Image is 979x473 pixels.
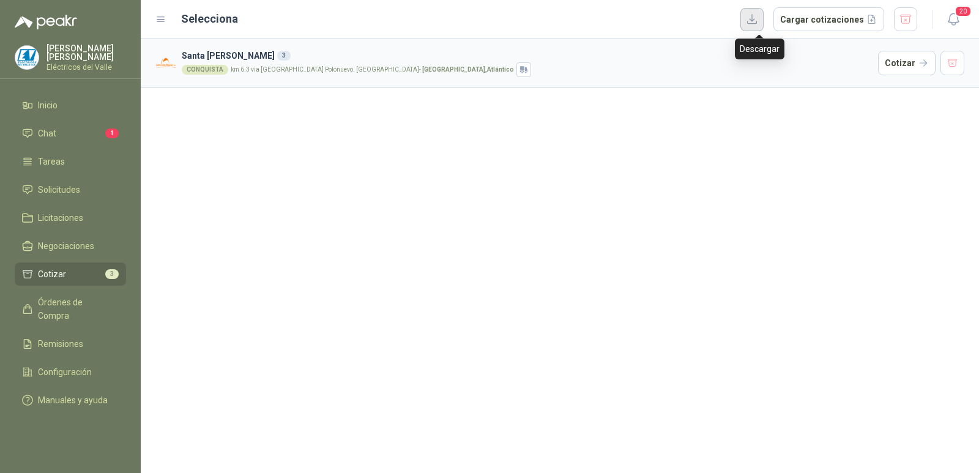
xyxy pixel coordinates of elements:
span: Negociaciones [38,239,94,253]
a: Remisiones [15,332,126,356]
span: Chat [38,127,56,140]
a: Solicitudes [15,178,126,201]
span: 3 [105,269,119,279]
a: Licitaciones [15,206,126,229]
span: Solicitudes [38,183,80,196]
img: Company Logo [155,53,177,74]
a: Configuración [15,360,126,384]
div: Descargar [735,39,784,59]
span: Configuración [38,365,92,379]
span: Manuales y ayuda [38,393,108,407]
span: Licitaciones [38,211,83,225]
button: Cotizar [878,51,936,75]
img: Logo peakr [15,15,77,29]
span: Tareas [38,155,65,168]
img: Company Logo [15,46,39,69]
a: Negociaciones [15,234,126,258]
span: Inicio [38,99,58,112]
p: km 6.3 via [GEOGRAPHIC_DATA] Polonuevo. [GEOGRAPHIC_DATA] - [231,67,514,73]
div: CONQUISTA [182,65,228,75]
span: Remisiones [38,337,83,351]
strong: [GEOGRAPHIC_DATA] , Atlántico [422,66,514,73]
p: Eléctricos del Valle [47,64,126,71]
h2: Selecciona [181,10,238,28]
span: Cotizar [38,267,66,281]
p: [PERSON_NAME] [PERSON_NAME] [47,44,126,61]
a: Tareas [15,150,126,173]
a: Chat1 [15,122,126,145]
span: 20 [955,6,972,17]
button: Cargar cotizaciones [773,7,884,32]
span: Órdenes de Compra [38,296,114,322]
a: Órdenes de Compra [15,291,126,327]
a: Inicio [15,94,126,117]
a: Cotizar3 [15,263,126,286]
span: 1 [105,128,119,138]
a: Manuales y ayuda [15,389,126,412]
div: 3 [277,51,291,61]
h3: Santa [PERSON_NAME] [182,49,873,62]
button: 20 [942,9,964,31]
